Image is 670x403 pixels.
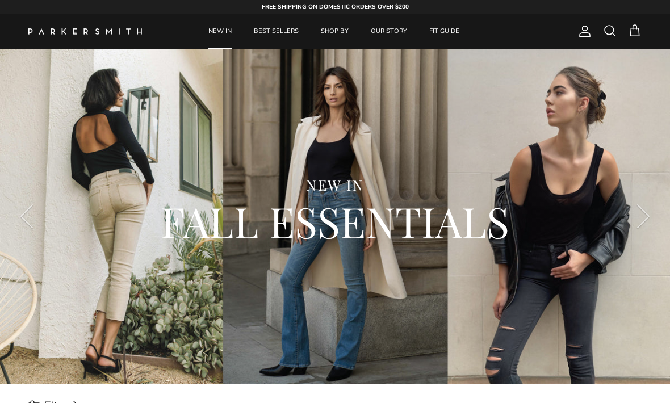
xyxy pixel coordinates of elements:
div: Primary [169,14,499,49]
img: Parker Smith [28,28,142,35]
div: NEW IN [62,176,608,195]
a: Account [573,24,592,38]
strong: FREE SHIPPING ON DOMESTIC ORDERS OVER $200 [262,3,409,11]
a: NEW IN [198,14,242,49]
a: SHOP BY [311,14,359,49]
a: OUR STORY [361,14,417,49]
a: FIT GUIDE [419,14,470,49]
a: BEST SELLERS [244,14,309,49]
h2: FALL ESSENTIALS [62,194,608,249]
